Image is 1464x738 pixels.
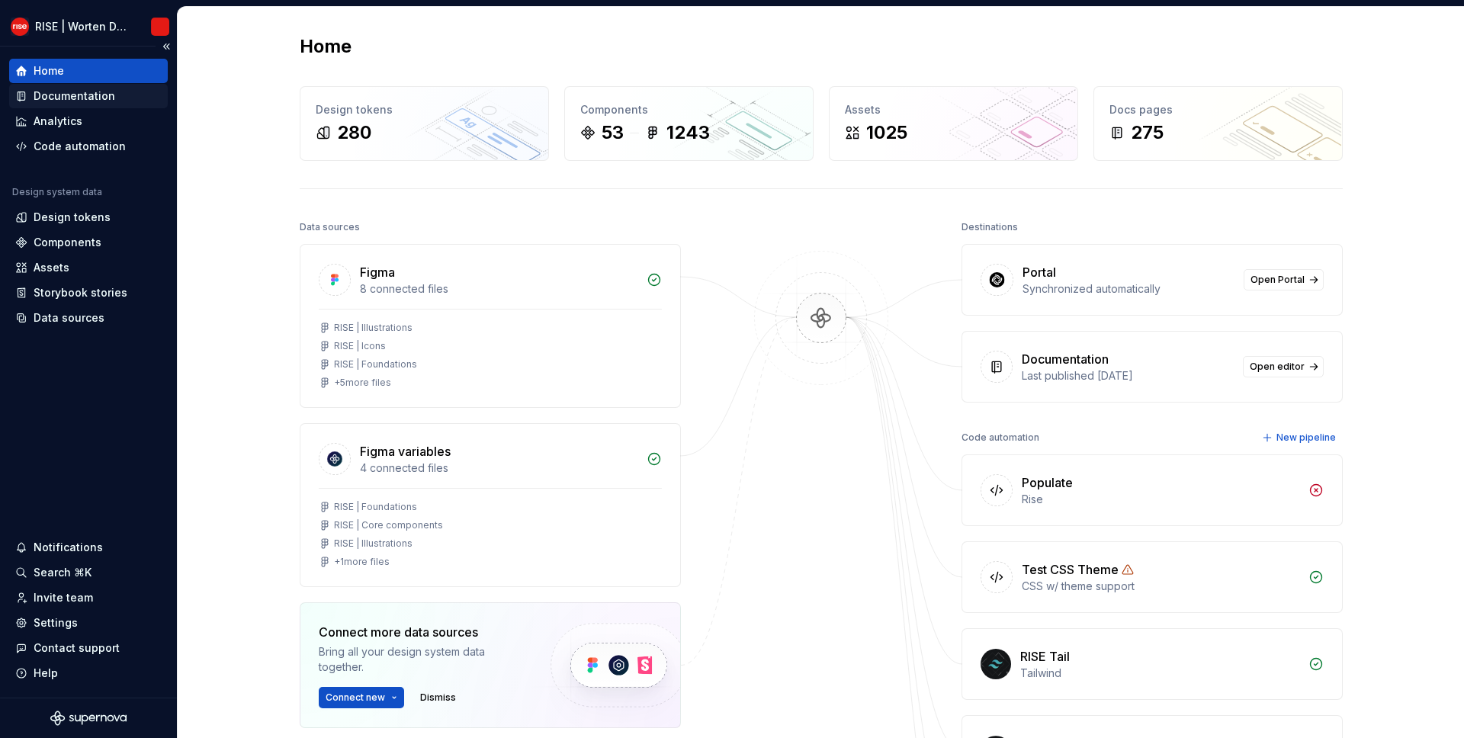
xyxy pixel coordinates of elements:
a: Docs pages275 [1093,86,1343,161]
span: Open editor [1250,361,1305,373]
span: Open Portal [1250,274,1305,286]
div: 1243 [666,120,710,145]
svg: Supernova Logo [50,711,127,726]
button: Contact support [9,636,168,660]
a: Code automation [9,134,168,159]
a: Components [9,230,168,255]
div: 275 [1131,120,1164,145]
span: New pipeline [1276,432,1336,444]
div: 8 connected files [360,281,637,297]
a: Design tokens [9,205,168,229]
div: Bring all your design system data together. [319,644,525,675]
div: Invite team [34,590,93,605]
div: RISE | Foundations [334,501,417,513]
a: Invite team [9,586,168,610]
div: + 5 more files [334,377,391,389]
div: Help [34,666,58,681]
div: Documentation [1022,350,1109,368]
div: 280 [337,120,371,145]
a: Analytics [9,109,168,133]
div: RISE | Foundations [334,358,417,371]
div: CSS w/ theme support [1022,579,1299,594]
div: Analytics [34,114,82,129]
button: Help [9,661,168,685]
div: Design system data [12,186,102,198]
div: Tailwind [1020,666,1299,681]
div: Figma [360,263,395,281]
a: Home [9,59,168,83]
button: RISE | Worten Design SystemRISE | Worten Design System [3,10,174,43]
span: Connect new [326,691,385,704]
div: Data sources [34,310,104,326]
a: Assets1025 [829,86,1078,161]
div: Destinations [962,217,1018,238]
div: Storybook stories [34,285,127,300]
div: Docs pages [1109,102,1327,117]
a: Data sources [9,306,168,330]
button: Dismiss [413,687,463,708]
div: Synchronized automatically [1023,281,1234,297]
button: Connect new [319,687,404,708]
div: Components [34,235,101,250]
div: Portal [1023,263,1056,281]
a: Open editor [1243,356,1324,377]
div: 1025 [866,120,907,145]
div: Home [34,63,64,79]
div: Contact support [34,640,120,656]
div: + 1 more files [334,556,390,568]
div: Documentation [34,88,115,104]
a: Figma8 connected filesRISE | IllustrationsRISE | IconsRISE | Foundations+5more files [300,244,681,408]
div: Test CSS Theme [1022,560,1119,579]
a: Components531243 [564,86,814,161]
span: Dismiss [420,691,456,704]
a: Design tokens280 [300,86,549,161]
div: Code automation [962,427,1039,448]
div: Last published [DATE] [1022,368,1234,383]
div: Settings [34,615,78,631]
div: Figma variables [360,442,451,460]
button: Notifications [9,535,168,560]
div: RISE | Worten Design System [35,19,133,34]
div: Design tokens [316,102,533,117]
div: Search ⌘K [34,565,91,580]
div: Design tokens [34,210,111,225]
div: 4 connected files [360,460,637,476]
div: Assets [34,260,69,275]
a: Assets [9,255,168,280]
button: Collapse sidebar [156,36,177,57]
button: New pipeline [1257,427,1343,448]
a: Storybook stories [9,281,168,305]
a: Open Portal [1244,269,1324,290]
div: RISE | Illustrations [334,537,413,550]
div: RISE Tail [1020,647,1070,666]
h2: Home [300,34,352,59]
img: RISE | Worten Design System [151,18,169,36]
div: 53 [602,120,624,145]
div: Components [580,102,798,117]
div: Data sources [300,217,360,238]
div: Connect more data sources [319,623,525,641]
div: RISE | Illustrations [334,322,413,334]
div: RISE | Core components [334,519,443,531]
button: Search ⌘K [9,560,168,585]
div: Rise [1022,492,1299,507]
div: Assets [845,102,1062,117]
a: Settings [9,611,168,635]
div: Notifications [34,540,103,555]
a: Documentation [9,84,168,108]
img: 9903b928-d555-49e9-94f8-da6655ab210d.png [11,18,29,36]
div: RISE | Icons [334,340,386,352]
div: Code automation [34,139,126,154]
div: Populate [1022,473,1073,492]
a: Figma variables4 connected filesRISE | FoundationsRISE | Core componentsRISE | Illustrations+1mor... [300,423,681,587]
